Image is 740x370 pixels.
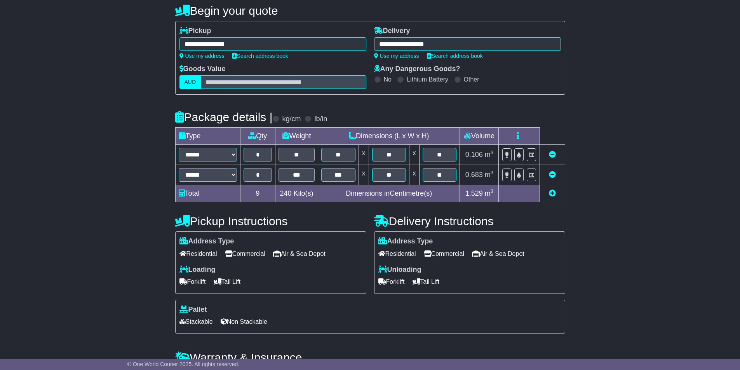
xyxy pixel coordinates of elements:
label: Unloading [378,266,421,274]
label: Pickup [179,27,211,35]
td: Qty [240,128,275,145]
h4: Delivery Instructions [374,215,565,228]
td: x [359,145,369,165]
span: Forklift [179,276,206,288]
span: Air & Sea Depot [273,248,326,260]
td: x [359,165,369,185]
span: 0.106 [465,151,483,158]
span: Commercial [225,248,265,260]
td: Weight [275,128,318,145]
span: 240 [280,189,292,197]
label: lb/in [314,115,327,123]
span: © One World Courier 2025. All rights reserved. [127,361,240,367]
a: Use my address [374,53,419,59]
td: Volume [460,128,499,145]
span: 1.529 [465,189,483,197]
label: Goods Value [179,65,226,73]
label: Any Dangerous Goods? [374,65,460,73]
span: Commercial [424,248,464,260]
label: Loading [179,266,216,274]
label: AUD [179,75,201,89]
a: Remove this item [549,171,556,179]
span: Air & Sea Depot [472,248,524,260]
span: m [485,171,494,179]
span: Residential [179,248,217,260]
a: Remove this item [549,151,556,158]
span: m [485,151,494,158]
span: Forklift [378,276,405,288]
label: Address Type [179,237,234,246]
a: Search address book [232,53,288,59]
span: m [485,189,494,197]
h4: Begin your quote [175,4,565,17]
sup: 3 [491,170,494,175]
label: Other [464,76,479,83]
h4: Package details | [175,111,273,123]
label: No [384,76,392,83]
span: Residential [378,248,416,260]
sup: 3 [491,149,494,155]
label: Delivery [374,27,410,35]
span: Tail Lift [413,276,440,288]
td: Dimensions in Centimetre(s) [318,185,460,202]
td: Dimensions (L x W x H) [318,128,460,145]
label: Address Type [378,237,433,246]
sup: 3 [491,188,494,194]
td: Kilo(s) [275,185,318,202]
a: Use my address [179,53,225,59]
a: Add new item [549,189,556,197]
td: x [409,165,419,185]
td: Type [175,128,240,145]
a: Search address book [427,53,483,59]
td: Total [175,185,240,202]
td: 9 [240,185,275,202]
label: Pallet [179,306,207,314]
td: x [409,145,419,165]
label: kg/cm [282,115,301,123]
span: Tail Lift [214,276,241,288]
span: Non Stackable [221,316,267,328]
span: Stackable [179,316,213,328]
h4: Pickup Instructions [175,215,366,228]
h4: Warranty & Insurance [175,351,565,364]
span: 0.683 [465,171,483,179]
label: Lithium Battery [407,76,448,83]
